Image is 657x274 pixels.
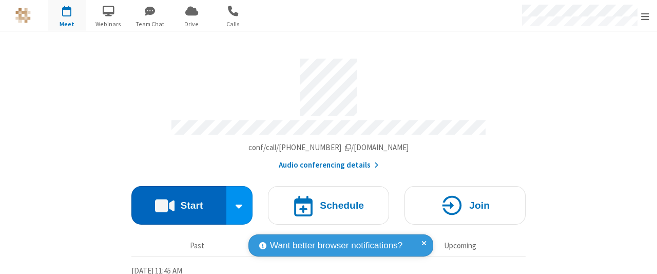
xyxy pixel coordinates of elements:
[15,8,31,23] img: QA Selenium DO NOT DELETE OR CHANGE
[48,20,86,29] span: Meet
[398,236,522,256] button: Upcoming
[270,239,402,252] span: Want better browser notifications?
[89,20,128,29] span: Webinars
[248,142,409,154] button: Copy my meeting room linkCopy my meeting room link
[180,200,203,210] h4: Start
[172,20,211,29] span: Drive
[279,159,379,171] button: Audio conferencing details
[469,200,490,210] h4: Join
[131,186,226,225] button: Start
[268,186,389,225] button: Schedule
[631,247,649,267] iframe: Chat
[404,186,526,225] button: Join
[320,200,364,210] h4: Schedule
[136,236,259,256] button: Past
[248,142,409,152] span: Copy my meeting room link
[131,51,526,171] section: Account details
[214,20,253,29] span: Calls
[226,186,253,225] div: Start conference options
[131,20,169,29] span: Team Chat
